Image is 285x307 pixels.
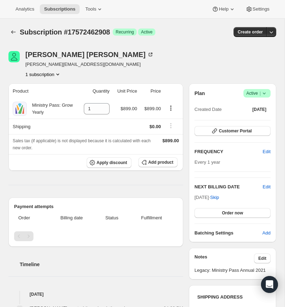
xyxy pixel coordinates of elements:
button: Tools [81,4,107,14]
h3: SHIPPING ADDRESS [197,294,268,301]
h2: Timeline [20,261,183,268]
span: Order now [222,210,243,216]
button: [DATE] [248,105,271,114]
button: Edit [254,253,271,263]
span: Analytics [16,6,34,12]
button: Add [258,227,275,239]
button: Subscriptions [40,4,80,14]
h4: [DATE] [8,291,183,298]
span: Status [98,214,126,221]
img: product img [13,102,27,116]
span: Add product [148,159,173,165]
button: Order now [194,208,271,218]
small: Yearly [32,110,44,115]
span: [DATE] · [194,195,219,200]
span: Active [246,90,268,97]
button: Shipping actions [165,122,176,130]
span: Apply discount [97,160,127,165]
span: [DATE] [252,107,266,112]
h2: Plan [194,90,205,97]
span: Brian Strickland [8,51,20,62]
button: Product actions [25,71,61,78]
div: Open Intercom Messenger [261,276,278,293]
span: Active [141,29,153,35]
button: Edit [259,146,275,157]
span: | [260,90,261,96]
button: Apply discount [87,157,131,168]
span: Legacy: Ministry Pass Annual 2021 [194,267,271,274]
button: Help [207,4,240,14]
span: Created Date [194,106,222,113]
th: Order [14,210,47,226]
button: Edit [263,183,271,190]
th: Shipping [8,119,78,134]
span: Every 1 year [194,159,220,165]
h3: Notes [194,253,254,263]
button: Create order [234,27,267,37]
span: $0.00 [149,124,161,129]
span: Edit [258,256,266,261]
h2: FREQUENCY [194,148,263,155]
span: [PERSON_NAME][EMAIL_ADDRESS][DOMAIN_NAME] [25,61,154,68]
span: Subscriptions [44,6,75,12]
span: Subscription #17572462908 [20,28,110,36]
div: [PERSON_NAME] [PERSON_NAME] [25,51,154,58]
nav: Pagination [14,231,178,241]
span: $899.00 [120,106,137,111]
h2: Payment attempts [14,203,178,210]
h6: Batching Settings [194,230,262,237]
span: Help [219,6,228,12]
button: Analytics [11,4,38,14]
span: Billing date [49,214,94,221]
span: Create order [238,29,263,35]
span: Settings [253,6,269,12]
span: Recurring [116,29,134,35]
span: Sales tax (if applicable) is not displayed because it is calculated with each new order. [13,138,151,150]
div: Ministry Pass: Grow [27,102,73,116]
button: Settings [241,4,274,14]
th: Price [139,83,163,99]
th: Product [8,83,78,99]
th: Unit Price [112,83,139,99]
span: Add [262,230,271,237]
button: Product actions [165,104,176,112]
button: Add product [138,157,178,167]
h2: NEXT BILLING DATE [194,183,263,190]
th: Quantity [78,83,112,99]
span: Edit [263,148,271,155]
button: Customer Portal [194,126,271,136]
span: Tools [85,6,96,12]
button: Skip [206,192,223,203]
span: $899.00 [144,106,161,111]
button: Subscriptions [8,27,18,37]
span: $899.00 [162,138,179,143]
span: Skip [210,194,219,201]
span: Customer Portal [219,128,252,134]
span: Fulfillment [130,214,173,221]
